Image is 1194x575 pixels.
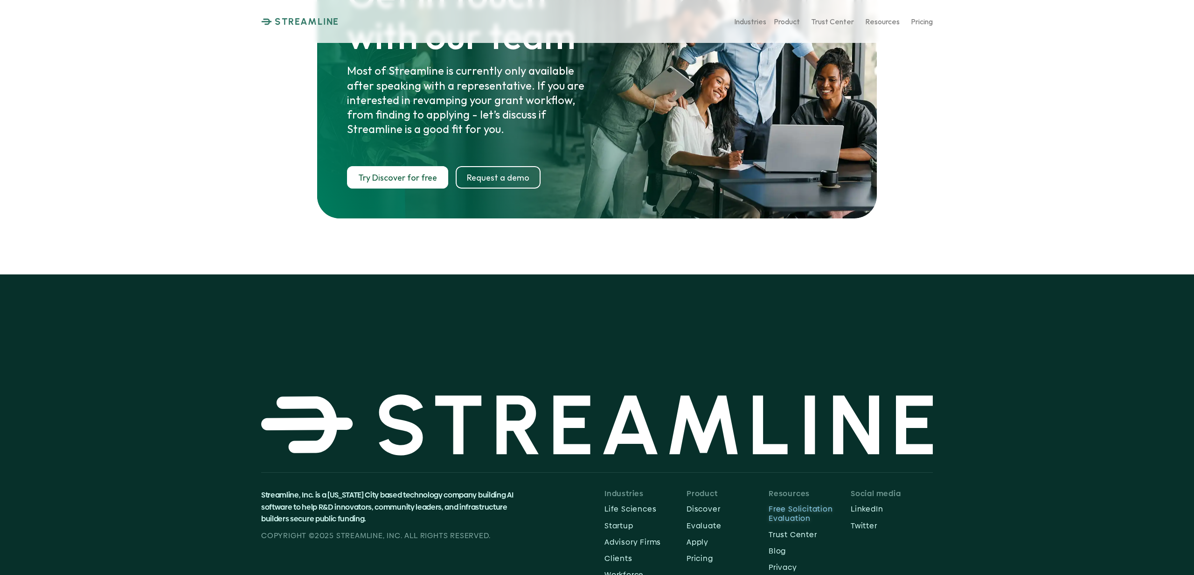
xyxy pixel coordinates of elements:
p: Try Discover for free [358,173,437,183]
p: Privacy [769,563,851,572]
p: Trust Center [811,17,854,26]
p: Copyright ©2025 Streamline, Inc. all rights reserved. [261,530,524,542]
span: Streamline, Inc. is a [US_STATE] City based technology company building AI software to help R&D i... [261,490,514,524]
p: Industries [604,489,687,498]
a: Discover [687,502,769,516]
a: Life Sciences [604,502,687,516]
p: Resources [769,489,851,498]
a: Privacy [769,560,851,575]
a: Pricing [687,551,769,566]
p: Evaluate [687,521,769,530]
p: Request a demo [467,173,529,183]
p: Twitter [851,521,933,530]
a: LinkedIn [851,502,933,516]
a: Resources [865,14,900,30]
a: Advisory Firms [604,535,661,549]
p: Pricing [687,554,769,563]
a: Apply [687,535,769,549]
p: Product [687,489,769,498]
p: Apply [687,538,769,547]
p: Blog [769,547,851,555]
p: Discover [687,505,769,513]
p: Trust Center [769,530,851,539]
p: Startup [604,521,687,530]
a: Request a demo [456,166,541,189]
p: Free Solicitation Evaluation [769,505,851,522]
p: Industries [734,17,766,26]
p: LinkedIn [851,505,933,513]
a: STREAMLINE [261,16,339,27]
a: Free Solicitation Evaluation [769,502,851,525]
a: Try Discover for free [347,166,448,189]
p: Life Sciences [604,505,687,513]
a: Blog [769,544,851,558]
a: Clients [604,551,687,566]
a: Trust Center [769,527,851,542]
p: Product [774,17,800,26]
h2: Most of Streamline is currently only available after speaking with a representative. If you are i... [347,63,597,136]
a: Twitter [851,519,933,533]
p: Clients [604,554,687,563]
p: Pricing [911,17,933,26]
a: Evaluate [687,519,769,533]
p: Advisory Firms [604,538,661,547]
p: Social media [851,489,933,498]
a: Trust Center [811,14,854,30]
p: STREAMLINE [275,16,339,27]
a: Pricing [911,14,933,30]
a: Startup [604,519,687,533]
p: Resources [865,17,900,26]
